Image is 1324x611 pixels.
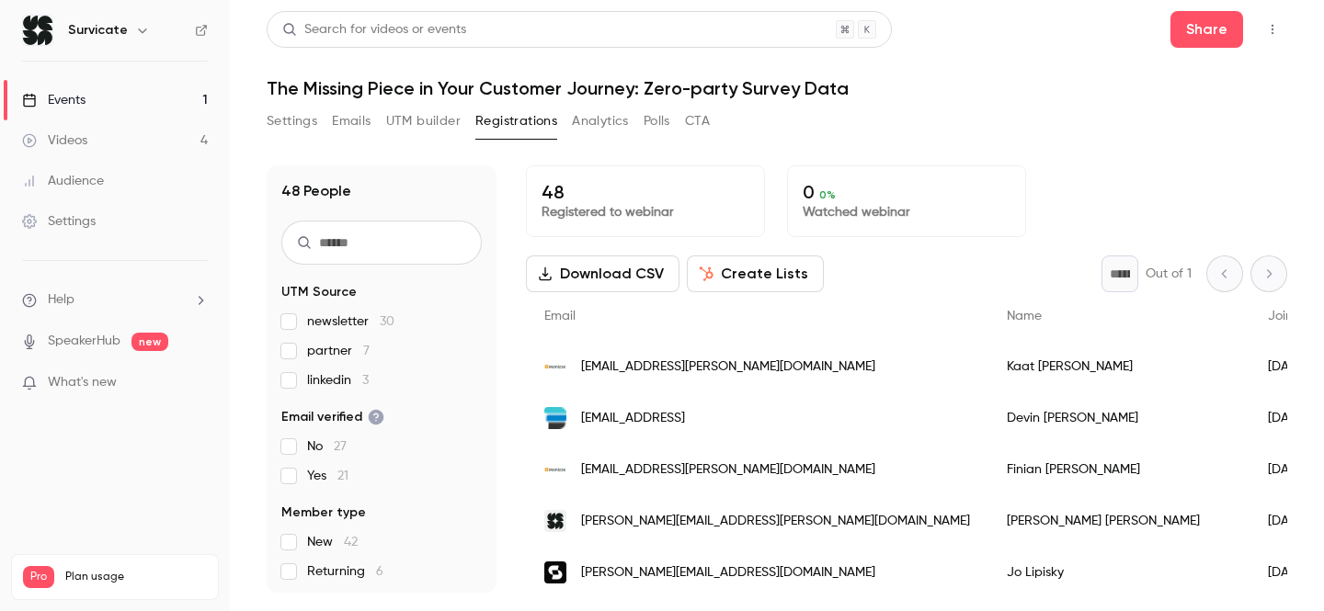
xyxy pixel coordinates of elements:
span: [EMAIL_ADDRESS][PERSON_NAME][DOMAIN_NAME] [581,460,875,480]
div: Settings [22,212,96,231]
button: UTM builder [386,107,461,136]
span: linkedin [307,371,369,390]
span: No [307,437,347,456]
img: monizze.be [544,356,566,378]
p: Registered to webinar [542,203,749,221]
button: Create Lists [687,255,824,292]
span: [EMAIL_ADDRESS][PERSON_NAME][DOMAIN_NAME] [581,357,875,377]
span: 6 [376,565,383,578]
span: Name [1007,310,1042,322]
img: studocu.com [544,561,566,583]
span: [PERSON_NAME][EMAIL_ADDRESS][DOMAIN_NAME] [581,563,875,583]
span: Returning [307,562,383,581]
p: Watched webinar [803,203,1010,221]
h1: The Missing Piece in Your Customer Journey: Zero-party Survey Data [267,77,1287,99]
button: Emails [332,107,371,136]
span: Email verified [281,408,384,426]
p: Out of 1 [1146,265,1192,283]
div: Kaat [PERSON_NAME] [988,341,1250,392]
span: 21 [337,470,348,482]
span: 3 [362,374,369,387]
span: [EMAIL_ADDRESS] [581,409,685,428]
iframe: Noticeable Trigger [186,375,208,391]
img: Survicate [23,16,52,45]
div: [PERSON_NAME] [PERSON_NAME] [988,495,1250,547]
div: Audience [22,172,104,190]
span: 7 [363,345,370,357]
span: new [131,333,168,351]
h6: Survicate [68,21,128,40]
div: Videos [22,131,87,150]
span: Pro [23,566,54,588]
span: [PERSON_NAME][EMAIL_ADDRESS][PERSON_NAME][DOMAIN_NAME] [581,512,970,531]
button: Polls [644,107,670,136]
span: 42 [344,536,358,549]
div: Finian [PERSON_NAME] [988,444,1250,495]
img: monizze.be [544,458,566,481]
button: Download CSV [526,255,679,292]
span: 27 [334,440,347,453]
span: Plan usage [65,570,207,584]
img: imagoworks.ai [544,407,566,429]
span: Yes [307,467,348,485]
span: UTM Source [281,283,357,301]
button: Settings [267,107,317,136]
img: survicate.com [544,510,566,532]
span: 30 [380,315,394,328]
span: New [307,533,358,551]
span: Member type [281,504,366,522]
button: Registrations [475,107,557,136]
span: What's new [48,373,117,392]
button: Analytics [572,107,629,136]
span: partner [307,342,370,360]
li: help-dropdown-opener [22,290,208,310]
p: 48 [542,181,749,203]
span: newsletter [307,312,394,331]
h1: 48 People [281,180,351,202]
div: Search for videos or events [282,20,466,40]
button: CTA [685,107,710,136]
span: Email [544,310,576,322]
div: Events [22,91,86,109]
div: Devin [PERSON_NAME] [988,392,1250,444]
div: Jo Lipisky [988,547,1250,598]
a: SpeakerHub [48,332,120,351]
span: Help [48,290,74,310]
span: 0 % [819,188,836,201]
p: 0 [803,181,1010,203]
button: Share [1170,11,1243,48]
